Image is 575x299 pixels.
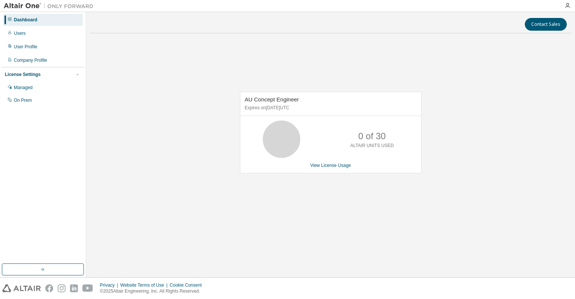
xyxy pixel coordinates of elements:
[5,71,40,77] div: License Settings
[245,96,299,103] span: AU Concept Engineer
[14,17,37,23] div: Dashboard
[2,284,41,292] img: altair_logo.svg
[70,284,78,292] img: linkedin.svg
[120,282,170,288] div: Website Terms of Use
[82,284,93,292] img: youtube.svg
[358,130,386,143] p: 0 of 30
[4,2,97,10] img: Altair One
[100,288,206,295] p: © 2025 Altair Engineering, Inc. All Rights Reserved.
[245,105,415,111] p: Expires on [DATE] UTC
[14,57,47,63] div: Company Profile
[45,284,53,292] img: facebook.svg
[14,30,25,36] div: Users
[14,44,37,50] div: User Profile
[310,163,351,168] a: View License Usage
[170,282,206,288] div: Cookie Consent
[350,143,394,149] p: ALTAIR UNITS USED
[14,85,33,91] div: Managed
[14,97,32,103] div: On Prem
[525,18,567,31] button: Contact Sales
[100,282,120,288] div: Privacy
[58,284,66,292] img: instagram.svg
